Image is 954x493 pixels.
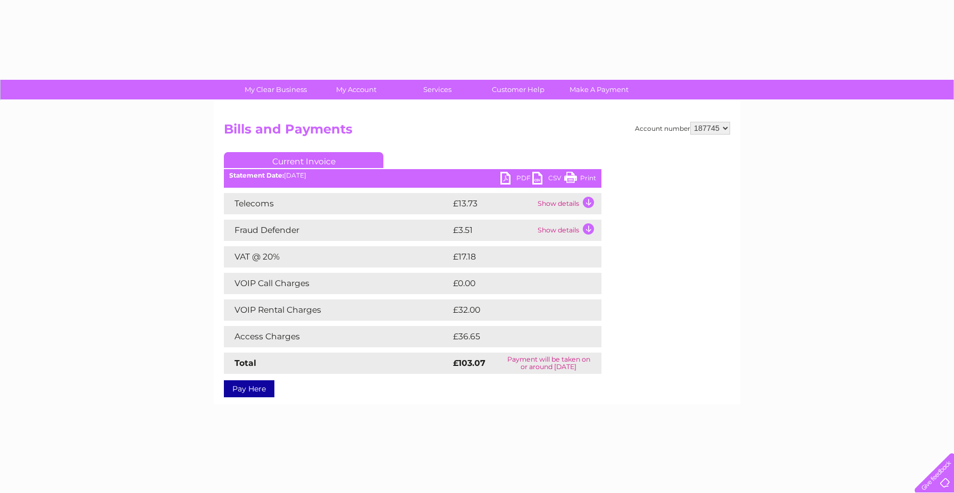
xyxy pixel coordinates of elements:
[450,299,580,321] td: £32.00
[235,358,256,368] strong: Total
[224,193,450,214] td: Telecoms
[224,380,274,397] a: Pay Here
[453,358,486,368] strong: £103.07
[535,193,601,214] td: Show details
[224,299,450,321] td: VOIP Rental Charges
[496,353,601,374] td: Payment will be taken on or around [DATE]
[635,122,730,135] div: Account number
[450,193,535,214] td: £13.73
[450,273,577,294] td: £0.00
[224,220,450,241] td: Fraud Defender
[532,172,564,187] a: CSV
[450,326,580,347] td: £36.65
[535,220,601,241] td: Show details
[224,122,730,142] h2: Bills and Payments
[555,80,643,99] a: Make A Payment
[229,171,284,179] b: Statement Date:
[474,80,562,99] a: Customer Help
[450,246,578,268] td: £17.18
[224,246,450,268] td: VAT @ 20%
[313,80,400,99] a: My Account
[232,80,320,99] a: My Clear Business
[224,273,450,294] td: VOIP Call Charges
[224,326,450,347] td: Access Charges
[564,172,596,187] a: Print
[394,80,481,99] a: Services
[450,220,535,241] td: £3.51
[500,172,532,187] a: PDF
[224,152,383,168] a: Current Invoice
[224,172,601,179] div: [DATE]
